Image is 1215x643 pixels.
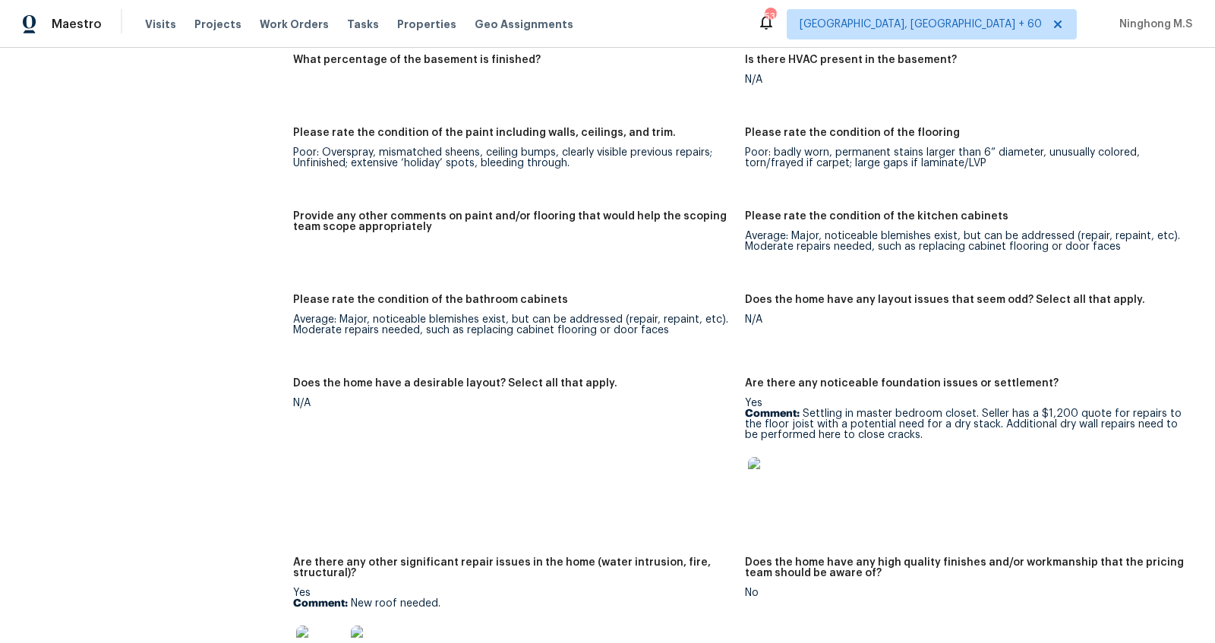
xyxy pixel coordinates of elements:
[293,147,733,169] div: Poor: Overspray, mismatched sheens, ceiling bumps, clearly visible previous repairs; Unfinished; ...
[745,314,1185,325] div: N/A
[293,55,541,65] h5: What percentage of the basement is finished?
[745,557,1185,578] h5: Does the home have any high quality finishes and/or workmanship that the pricing team should be a...
[745,378,1059,389] h5: Are there any noticeable foundation issues or settlement?
[293,295,568,305] h5: Please rate the condition of the bathroom cabinets
[397,17,456,32] span: Properties
[293,378,617,389] h5: Does the home have a desirable layout? Select all that apply.
[293,598,348,609] b: Comment:
[293,314,733,336] div: Average: Major, noticeable blemishes exist, but can be addressed (repair, repaint, etc). Moderate...
[52,17,102,32] span: Maestro
[347,19,379,30] span: Tasks
[1113,17,1192,32] span: Ninghong M.S
[800,17,1042,32] span: [GEOGRAPHIC_DATA], [GEOGRAPHIC_DATA] + 60
[293,598,733,609] p: New roof needed.
[745,231,1185,252] div: Average: Major, noticeable blemishes exist, but can be addressed (repair, repaint, etc). Moderate...
[745,408,800,419] b: Comment:
[745,295,1145,305] h5: Does the home have any layout issues that seem odd? Select all that apply.
[745,74,1185,85] div: N/A
[745,55,957,65] h5: Is there HVAC present in the basement?
[745,408,1185,440] p: Settling in master bedroom closet. Seller has a $1,200 quote for repairs to the floor joist with ...
[293,128,676,138] h5: Please rate the condition of the paint including walls, ceilings, and trim.
[745,147,1185,169] div: Poor: badly worn, permanent stains larger than 6” diameter, unusually colored, torn/frayed if car...
[260,17,329,32] span: Work Orders
[745,398,1185,515] div: Yes
[745,128,960,138] h5: Please rate the condition of the flooring
[765,9,775,24] div: 531
[194,17,241,32] span: Projects
[293,398,733,408] div: N/A
[145,17,176,32] span: Visits
[745,588,1185,598] div: No
[293,211,733,232] h5: Provide any other comments on paint and/or flooring that would help the scoping team scope approp...
[745,211,1008,222] h5: Please rate the condition of the kitchen cabinets
[475,17,573,32] span: Geo Assignments
[293,557,733,578] h5: Are there any other significant repair issues in the home (water intrusion, fire, structural)?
